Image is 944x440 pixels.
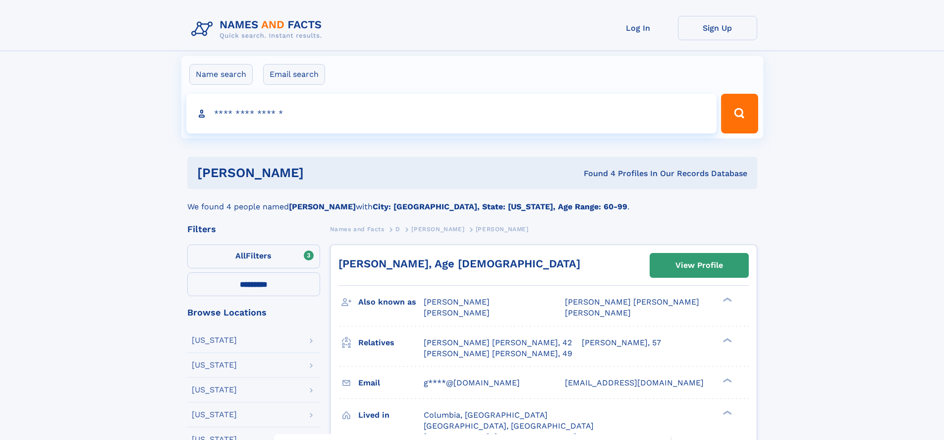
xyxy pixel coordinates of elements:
img: Logo Names and Facts [187,16,330,43]
div: [US_STATE] [192,411,237,419]
span: [PERSON_NAME] [424,308,490,317]
div: Filters [187,225,320,234]
a: View Profile [650,253,748,277]
h3: Relatives [358,334,424,351]
div: ❯ [721,377,732,383]
a: [PERSON_NAME], 57 [582,337,661,348]
div: [US_STATE] [192,386,237,394]
label: Filters [187,245,320,268]
h3: Lived in [358,407,424,424]
div: We found 4 people named with . [187,189,757,213]
span: [EMAIL_ADDRESS][DOMAIN_NAME] [565,378,704,387]
div: View Profile [675,254,723,277]
span: All [235,251,246,260]
div: Found 4 Profiles In Our Records Database [444,168,747,179]
a: [PERSON_NAME] [PERSON_NAME], 49 [424,348,572,359]
span: [PERSON_NAME] [424,297,490,307]
span: [PERSON_NAME] [565,308,631,317]
b: [PERSON_NAME] [289,202,356,211]
input: search input [186,94,717,133]
b: City: [GEOGRAPHIC_DATA], State: [US_STATE], Age Range: 60-99 [373,202,627,211]
span: [PERSON_NAME] [PERSON_NAME] [565,297,699,307]
div: ❯ [721,297,732,303]
div: Browse Locations [187,308,320,317]
a: [PERSON_NAME], Age [DEMOGRAPHIC_DATA] [338,257,580,270]
span: [PERSON_NAME] [411,226,464,233]
a: D [395,223,400,235]
div: ❯ [721,337,732,343]
div: ❯ [721,409,732,416]
div: [US_STATE] [192,336,237,344]
a: [PERSON_NAME] [PERSON_NAME], 42 [424,337,572,348]
h1: [PERSON_NAME] [197,167,444,179]
a: [PERSON_NAME] [411,223,464,235]
span: Columbia, [GEOGRAPHIC_DATA] [424,410,548,420]
span: [GEOGRAPHIC_DATA], [GEOGRAPHIC_DATA] [424,421,594,431]
a: Sign Up [678,16,757,40]
a: Log In [599,16,678,40]
span: [PERSON_NAME] [476,226,529,233]
label: Name search [189,64,253,85]
a: Names and Facts [330,223,385,235]
h3: Email [358,375,424,391]
label: Email search [263,64,325,85]
div: [US_STATE] [192,361,237,369]
span: D [395,226,400,233]
h3: Also known as [358,294,424,311]
button: Search Button [721,94,758,133]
